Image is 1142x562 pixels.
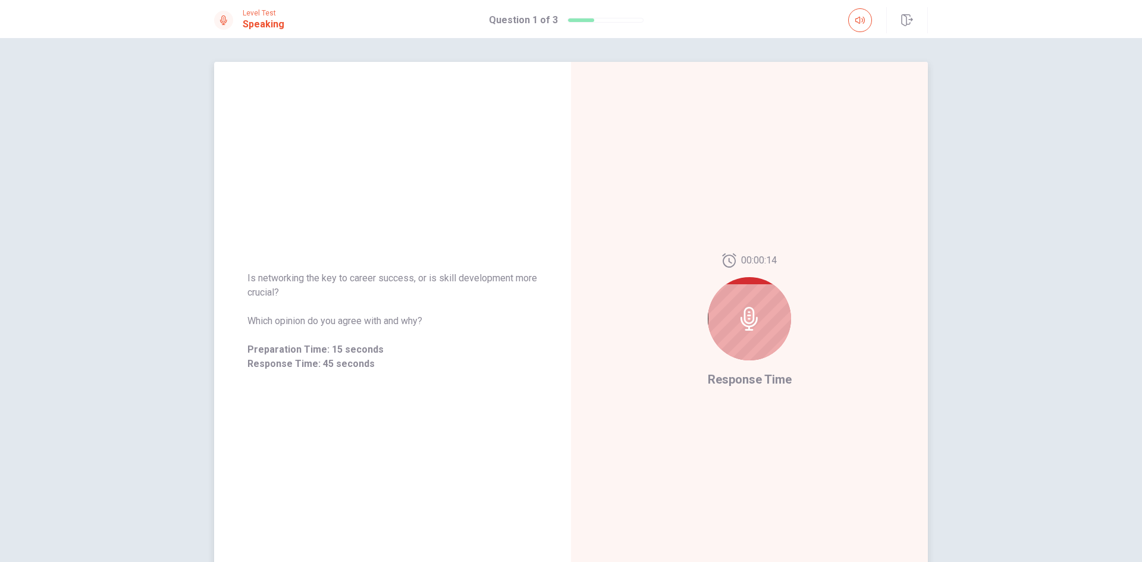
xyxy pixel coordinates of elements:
[247,314,538,328] span: Which opinion do you agree with and why?
[708,372,792,387] span: Response Time
[247,271,538,300] span: Is networking the key to career success, or is skill development more crucial?
[489,13,558,27] h1: Question 1 of 3
[247,357,538,371] span: Response Time: 45 seconds
[243,17,284,32] h1: Speaking
[243,9,284,17] span: Level Test
[247,343,538,357] span: Preparation Time: 15 seconds
[741,253,777,268] span: 00:00:14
